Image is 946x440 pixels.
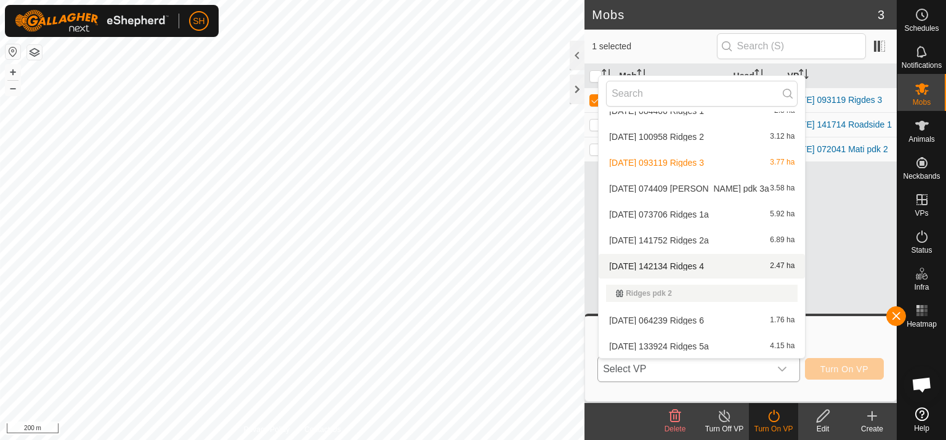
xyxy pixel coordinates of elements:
div: Edit [798,423,847,434]
a: [DATE] 141714 Roadside 1 [788,120,892,129]
li: 2025-07-22 133924 Ridges 5a [599,334,805,359]
div: dropdown trigger [770,357,794,381]
li: 2025-08-31 141752 Ridges 2a [599,228,805,253]
span: Neckbands [903,173,940,180]
span: [DATE] 100958 Ridges 2 [609,132,704,141]
span: 3.58 ha [770,184,794,193]
span: Turn On VP [820,364,868,374]
div: Create [847,423,897,434]
li: 2025-08-31 142134 Ridges 4 [599,254,805,279]
th: Head [729,64,783,88]
span: 1.76 ha [770,316,794,325]
li: 2025-07-21 064239 Ridges 6 [599,308,805,333]
span: 3 [878,6,884,24]
button: + [6,65,20,79]
input: Search [606,81,798,107]
span: [DATE] 073706 Ridges 1a [609,210,709,219]
span: Help [914,425,929,432]
span: 1 selected [592,40,716,53]
span: Mobs [913,99,931,106]
span: 3.12 ha [770,132,794,141]
span: Status [911,246,932,254]
span: [DATE] 142134 Ridges 4 [609,262,704,271]
span: Schedules [904,25,939,32]
img: Gallagher Logo [15,10,169,32]
div: Turn Off VP [700,423,749,434]
span: Select VP [598,357,770,381]
button: Map Layers [27,45,42,60]
button: Turn On VP [805,358,884,380]
th: VP [783,64,897,88]
span: 3.77 ha [770,158,794,167]
p-sorticon: Activate to sort [754,71,764,81]
span: 6.89 ha [770,236,794,245]
span: SH [193,15,204,28]
a: [DATE] 093119 Rigdes 3 [788,95,883,105]
span: [DATE] 141752 Ridges 2a [609,236,709,245]
li: 2025-07-09 093119 Rigdes 3 [599,150,805,175]
a: Privacy Policy [244,424,290,435]
div: Open chat [904,366,940,403]
span: Animals [908,136,935,143]
span: Heatmap [907,320,937,328]
span: Delete [665,425,686,433]
a: Contact Us [304,424,341,435]
li: 2025-08-28 074409 Bush pdk 3a [599,176,805,201]
span: Infra [914,283,929,291]
button: Reset Map [6,44,20,59]
span: [DATE] 133924 Ridges 5a [609,342,709,351]
p-sorticon: Activate to sort [637,71,647,81]
th: Mob [614,64,728,88]
span: 2.47 ha [770,262,794,271]
span: 4.15 ha [770,342,794,351]
span: Notifications [902,62,942,69]
span: [DATE] 093119 Rigdes 3 [609,158,704,167]
span: [DATE] 064239 Ridges 6 [609,316,704,325]
input: Search (S) [717,33,866,59]
span: [DATE] 074409 [PERSON_NAME] pdk 3a [609,184,769,193]
div: Ridges pdk 2 [616,290,788,297]
p-sorticon: Activate to sort [602,71,612,81]
span: 5.92 ha [770,210,794,219]
a: [DATE] 072041 Mati pdk 2 [788,144,888,154]
a: Help [897,402,946,437]
li: 2025-08-30 073706 Ridges 1a [599,202,805,227]
div: Turn On VP [749,423,798,434]
span: VPs [915,210,928,217]
p-sorticon: Activate to sort [799,71,809,81]
button: – [6,81,20,96]
li: 2025-07-07 100958 Ridges 2 [599,124,805,149]
h2: Mobs [592,7,878,22]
